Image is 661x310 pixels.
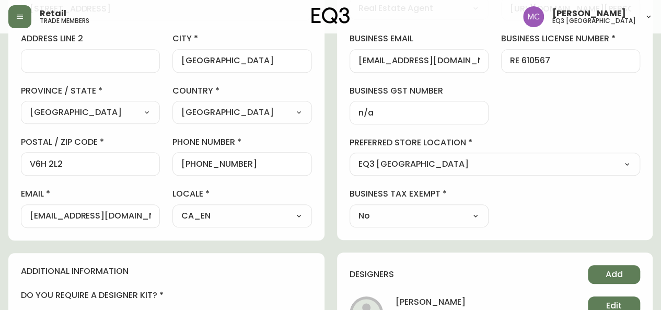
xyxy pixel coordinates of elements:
[21,85,160,97] label: province / state
[21,33,160,44] label: address line 2
[40,18,89,24] h5: trade members
[21,266,312,277] h4: additional information
[172,85,311,97] label: country
[350,269,394,280] h4: designers
[350,85,489,97] label: business gst number
[552,9,626,18] span: [PERSON_NAME]
[40,9,66,18] span: Retail
[501,33,640,44] label: business license number
[311,7,350,24] img: logo
[588,265,640,284] button: Add
[350,137,641,148] label: preferred store location
[172,188,311,200] label: locale
[172,136,311,148] label: phone number
[172,33,311,44] label: city
[523,6,544,27] img: 6dbdb61c5655a9a555815750a11666cc
[21,188,160,200] label: email
[350,188,489,200] label: business tax exempt
[21,136,160,148] label: postal / zip code
[552,18,636,24] h5: eq3 [GEOGRAPHIC_DATA]
[350,33,489,44] label: business email
[606,269,623,280] span: Add
[21,290,312,301] h4: do you require a designer kit?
